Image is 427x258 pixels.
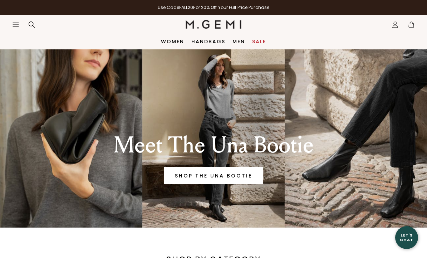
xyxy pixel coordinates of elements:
[191,39,225,44] a: Handbags
[186,20,242,29] img: M.Gemi
[395,233,418,242] div: Let's Chat
[252,39,266,44] a: Sale
[12,21,19,28] button: Open site menu
[164,167,263,184] a: Banner primary button
[232,39,245,44] a: Men
[179,4,193,10] strong: FALL20
[161,39,184,44] a: Women
[81,132,346,158] div: Meet The Una Bootie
